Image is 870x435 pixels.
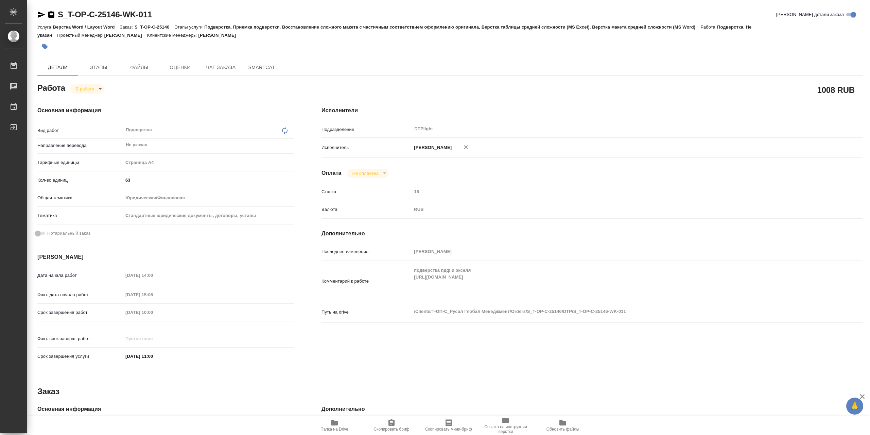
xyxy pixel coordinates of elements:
input: Пустое поле [412,247,817,256]
textarea: /Clients/Т-ОП-С_Русал Глобал Менеджмент/Orders/S_T-OP-C-25146/DTP/S_T-OP-C-25146-WK-011 [412,306,817,317]
button: Скопировать бриф [363,416,420,435]
span: Скопировать бриф [373,427,409,432]
button: Не оплачена [350,170,381,176]
span: Нотариальный заказ [47,230,90,237]
span: SmartCat [245,63,278,72]
button: В работе [74,86,96,92]
input: ✎ Введи что-нибудь [123,351,182,361]
p: [PERSON_NAME] [198,33,241,38]
div: RUB [412,204,817,215]
input: ✎ Введи что-нибудь [123,175,294,185]
span: Скопировать мини-бриф [425,427,472,432]
button: Скопировать ссылку для ЯМессенджера [37,11,46,19]
input: Пустое поле [412,187,817,197]
div: Стандартные юридические документы, договоры, уставы [123,210,294,221]
p: Факт. срок заверш. работ [37,335,123,342]
textarea: подверстка пдф и экселя [URL][DOMAIN_NAME] [412,265,817,297]
input: Пустое поле [123,307,182,317]
p: Работа [700,24,717,30]
button: Скопировать мини-бриф [420,416,477,435]
span: Детали [41,63,74,72]
h4: Основная информация [37,405,294,413]
button: Папка на Drive [306,416,363,435]
div: В работе [347,169,389,178]
button: Удалить исполнителя [458,140,473,155]
p: Подразделение [321,126,412,133]
span: Чат заказа [205,63,237,72]
a: S_T-OP-C-25146-WK-011 [58,10,152,19]
p: Тарифные единицы [37,159,123,166]
span: Файлы [123,63,156,72]
div: В работе [70,84,104,94]
p: Тематика [37,212,123,219]
button: Ссылка на инструкции верстки [477,416,534,435]
p: Путь на drive [321,309,412,316]
p: Проектный менеджер [57,33,104,38]
button: Обновить файлы [534,416,591,435]
p: Срок завершения работ [37,309,123,316]
p: Клиентские менеджеры [147,33,198,38]
p: Верстка Word / Layout Word [53,24,120,30]
h4: Дополнительно [321,230,863,238]
span: 🙏 [849,399,860,413]
input: Пустое поле [123,290,182,300]
p: Срок завершения услуги [37,353,123,360]
h4: Оплата [321,169,342,177]
input: Пустое поле [123,334,182,344]
span: [PERSON_NAME] детали заказа [776,11,844,18]
span: Обновить файлы [546,427,579,432]
button: Добавить тэг [37,39,52,54]
button: 🙏 [846,398,863,415]
span: Папка на Drive [320,427,348,432]
p: Комментарий к работе [321,278,412,285]
p: Этапы услуги [174,24,204,30]
div: Юридическая/Финансовая [123,192,294,204]
div: Страница А4 [123,157,294,168]
p: Последнее изменение [321,248,412,255]
p: Ставка [321,188,412,195]
h4: Дополнительно [321,405,863,413]
button: Скопировать ссылку [47,11,55,19]
p: S_T-OP-C-25146 [135,24,174,30]
p: Направление перевода [37,142,123,149]
p: Общая тематика [37,195,123,201]
span: Ссылка на инструкции верстки [481,424,530,434]
p: Факт. дата начала работ [37,291,123,298]
p: Вид работ [37,127,123,134]
p: Исполнитель [321,144,412,151]
p: [PERSON_NAME] [104,33,147,38]
h4: Исполнители [321,106,863,115]
h4: [PERSON_NAME] [37,253,294,261]
h2: 1008 RUB [817,84,855,96]
p: Подверстка, Приемка подверстки, Восстановление сложного макета с частичным соответствием оформлен... [204,24,700,30]
span: Оценки [164,63,196,72]
h2: Работа [37,81,65,94]
p: Дата начала работ [37,272,123,279]
p: Кол-во единиц [37,177,123,184]
p: Заказ: [120,24,135,30]
h4: Основная информация [37,106,294,115]
h2: Заказ [37,386,59,397]
p: [PERSON_NAME] [412,144,452,151]
span: Этапы [82,63,115,72]
p: Валюта [321,206,412,213]
p: Услуга [37,24,53,30]
input: Пустое поле [123,270,182,280]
